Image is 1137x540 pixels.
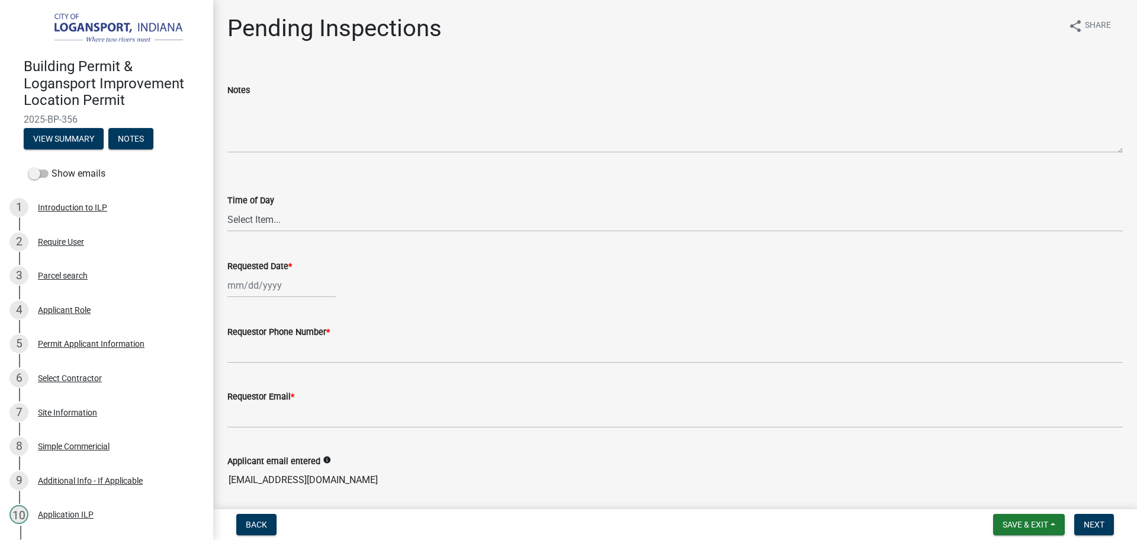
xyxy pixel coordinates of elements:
div: Permit Applicant Information [38,340,144,348]
span: Back [246,520,267,529]
label: Applicant email entered [227,458,320,466]
div: 4 [9,301,28,319]
div: 6 [9,369,28,388]
i: share [1068,19,1083,33]
button: Save & Exit [993,514,1065,535]
div: 7 [9,403,28,422]
div: Require User [38,238,84,246]
div: Introduction to ILP [38,203,107,212]
span: Next [1084,520,1104,529]
label: Requestor Phone Number [227,328,330,337]
h1: Pending Inspections [227,14,442,43]
wm-modal-confirm: Notes [108,135,153,144]
div: 3 [9,266,28,285]
div: Additional Info - If Applicable [38,477,143,485]
i: info [323,456,331,464]
div: Simple Commericial [38,442,110,450]
button: View Summary [24,128,104,149]
label: Time of Day [227,197,274,205]
button: Notes [108,128,153,149]
div: Site Information [38,408,97,417]
label: Requested Date [227,263,292,271]
button: Back [236,514,277,535]
div: 9 [9,471,28,490]
div: Parcel search [38,271,88,280]
button: Next [1074,514,1114,535]
div: 5 [9,334,28,353]
label: Notes [227,87,250,95]
button: shareShare [1059,14,1120,37]
wm-modal-confirm: Summary [24,135,104,144]
span: Save & Exit [1003,520,1048,529]
div: Application ILP [38,510,94,519]
label: Requestor Email [227,393,294,401]
img: City of Logansport, Indiana [24,12,194,46]
div: 8 [9,437,28,456]
div: 10 [9,505,28,524]
input: mm/dd/yyyy [227,273,336,298]
div: Select Contractor [38,374,102,382]
div: 2 [9,232,28,251]
div: Applicant Role [38,306,91,314]
h4: Building Permit & Logansport Improvement Location Permit [24,58,204,109]
div: 1 [9,198,28,217]
label: Show emails [28,167,105,181]
span: Share [1085,19,1111,33]
span: 2025-BP-356 [24,114,189,125]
